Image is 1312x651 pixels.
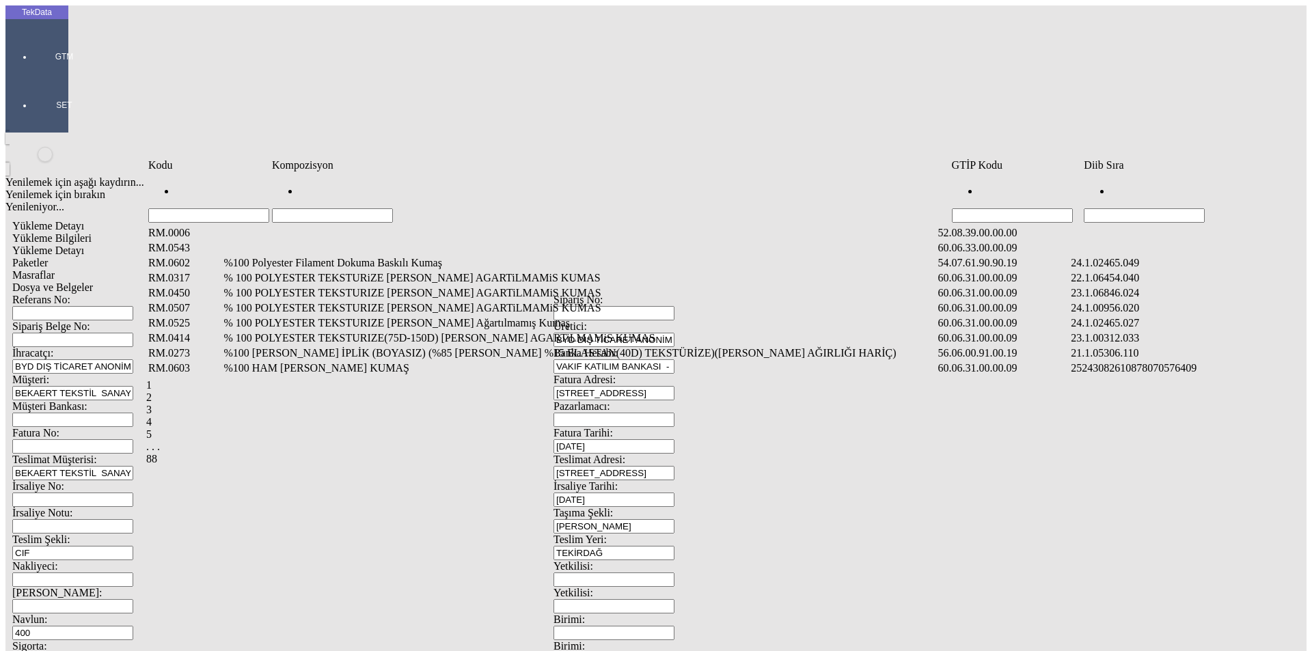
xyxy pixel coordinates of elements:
div: Kompozisyon [272,159,949,171]
div: Veri Tablosu [146,157,1286,465]
span: Teslimat Müşterisi: [12,454,97,465]
span: Dosya ve Belgeler [12,281,93,293]
input: Hücreyi Filtrele [272,208,393,223]
td: 60.06.31.00.00.09 [938,301,1069,315]
span: [PERSON_NAME]: [12,587,102,598]
td: 56.06.00.91.00.19 [938,346,1069,360]
div: Yenileniyor... [5,201,1102,213]
td: % 100 POLYESTER TEKSTURIZE [PERSON_NAME] Ağartılmamış Kumaş [223,316,935,330]
td: % 100 POLYESTER TEKSTURIZE [PERSON_NAME] AGARTiLMAMiS KUMAS [223,286,935,300]
div: Diib Sıra [1084,159,1284,171]
td: RM.0507 [148,301,221,315]
td: Sütun Diib Sıra [1083,158,1285,172]
span: Yükleme Detayı [12,245,84,256]
span: Teslim Yeri: [553,534,607,545]
div: TekData [5,7,68,18]
td: 54.07.61.90.90.19 [938,256,1069,270]
td: 21.1.05306.110 [1070,346,1276,360]
div: Yenilemek için bırakın [5,189,1102,201]
span: Müşteri Bankası: [12,400,87,412]
td: RM.0006 [148,226,221,240]
td: 60.06.31.00.00.09 [938,361,1069,375]
span: Yükleme Detayı [12,220,84,232]
span: İhracatçı: [12,347,53,359]
td: %100 [PERSON_NAME] İPLİK (BOYASIZ) (%85 [PERSON_NAME] %15 ELASTAN(40D) TEKSTÜRİZE)([PERSON_NAME] ... [223,346,935,360]
td: 23.1.06846.024 [1070,286,1276,300]
div: Page 2 [146,391,1286,404]
input: Hücreyi Filtrele [148,208,269,223]
td: Hücreyi Filtrele [148,174,270,223]
td: Hücreyi Filtrele [1083,174,1285,223]
td: 60.06.31.00.00.09 [938,271,1069,285]
span: İrsaliye Notu: [12,507,72,518]
td: Sütun Kodu [148,158,270,172]
span: Müşteri: [12,374,49,385]
span: Yetkilisi: [553,560,593,572]
td: RM.0525 [148,316,221,330]
td: % 100 POLYESTER TEKSTURIZE(75D-150D) [PERSON_NAME] AGARTiLMAMiS KUMAS [223,331,935,345]
div: Page 1 [146,379,1286,391]
div: Page 5 [146,428,1286,441]
span: Navlun: [12,613,48,625]
input: Hücreyi Filtrele [1084,208,1205,223]
td: Sütun Kompozisyon [271,158,950,172]
span: İrsaliye No: [12,480,64,492]
td: 24.1.02465.027 [1070,316,1276,330]
span: Birimi: [553,613,585,625]
div: . . . [146,441,1286,453]
td: RM.0543 [148,241,221,255]
input: Hücreyi Filtrele [952,208,1073,223]
td: 24.1.02465.049 [1070,256,1276,270]
span: Sipariş Belge No: [12,320,90,332]
td: RM.0450 [148,286,221,300]
td: 60.06.31.00.00.09 [938,286,1069,300]
td: 60.06.33.00.00.09 [938,241,1069,255]
span: Teslim Şekli: [12,534,70,545]
div: Kodu [148,159,269,171]
td: 23.1.00312.033 [1070,331,1276,345]
td: 24.1.00956.020 [1070,301,1276,315]
td: RM.0602 [148,256,221,270]
span: Nakliyeci: [12,560,58,572]
span: Masraflar [12,269,55,281]
div: Page 3 [146,404,1286,416]
td: 22.1.06454.040 [1070,271,1276,285]
td: % 100 POLYESTER TEKSTURiZE [PERSON_NAME] AGARTiLMAMiS KUMAS [223,271,935,285]
td: Hücreyi Filtrele [951,174,1082,223]
div: Page 88 [146,453,1286,465]
span: Yetkilisi: [553,587,593,598]
td: RM.0414 [148,331,221,345]
span: Fatura No: [12,427,59,439]
span: Yükleme Bilgileri [12,232,92,244]
div: Page 4 [146,416,1286,428]
td: 25243082610878070576409 [1070,361,1276,375]
td: 52.08.39.00.00.00 [938,226,1069,240]
div: GTİP Kodu [952,159,1082,171]
span: Paketler [12,257,48,268]
span: Taşıma Şekli: [553,507,613,518]
td: RM.0317 [148,271,221,285]
td: Hücreyi Filtrele [271,174,950,223]
td: RM.0273 [148,346,221,360]
td: RM.0603 [148,361,221,375]
div: Yenilemek için aşağı kaydırın... [5,176,1102,189]
td: %100 Polyester Filament Dokuma Baskılı Kumaş [223,256,935,270]
span: GTM [44,51,85,62]
td: %100 HAM [PERSON_NAME] KUMAŞ [223,361,935,375]
td: % 100 POLYESTER TEKSTURIZE [PERSON_NAME] AGARTiLMAMiS KUMAS [223,301,935,315]
span: Referans No: [12,294,70,305]
span: SET [44,100,85,111]
td: 60.06.31.00.00.09 [938,316,1069,330]
td: Sütun GTİP Kodu [951,158,1082,172]
span: İrsaliye Tarihi: [553,480,618,492]
td: 60.06.31.00.00.09 [938,331,1069,345]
